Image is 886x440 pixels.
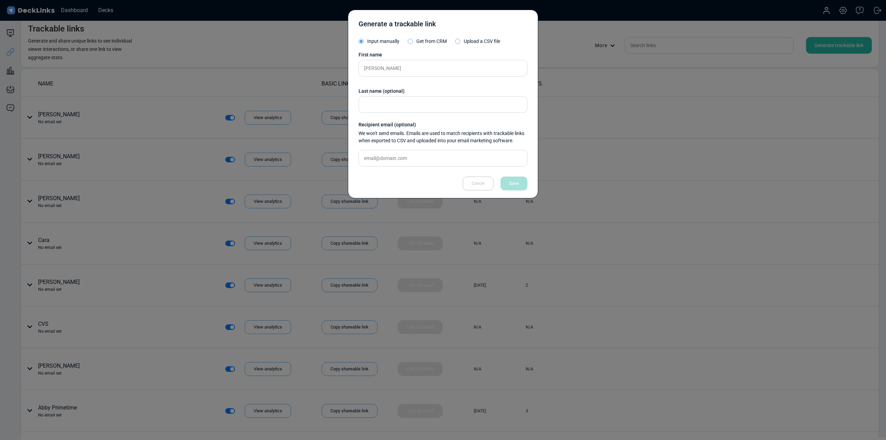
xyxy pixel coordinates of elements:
div: Recipient email (optional) [359,121,527,128]
div: We won't send emails. Emails are used to match recipients with trackable links when exported to C... [359,130,527,144]
span: Get from CRM [416,38,447,44]
input: email@domain.com [359,150,527,167]
span: Upload a CSV file [464,38,500,44]
div: Generate a trackable link [359,19,436,33]
span: Input manually [367,38,399,44]
div: First name [359,51,527,59]
div: Last name (optional) [359,88,527,95]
